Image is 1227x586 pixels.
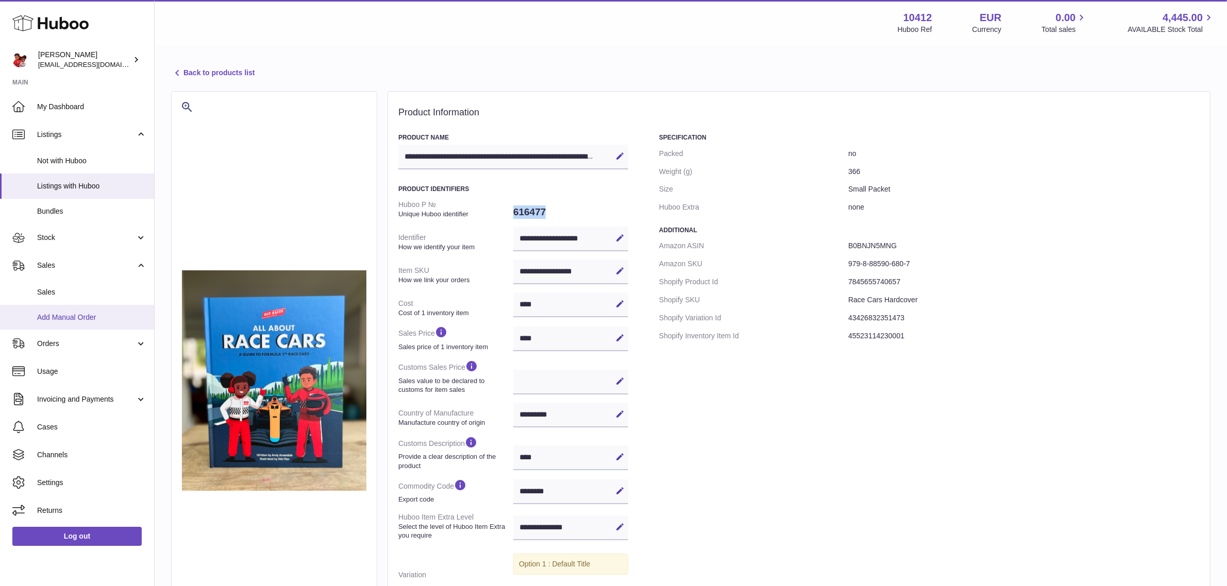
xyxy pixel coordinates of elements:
[37,506,146,515] span: Returns
[38,60,152,68] span: [EMAIL_ADDRESS][DOMAIN_NAME]
[659,180,848,198] dt: Size
[37,233,136,243] span: Stock
[398,404,513,431] dt: Country of Manufacture
[848,198,1200,216] dd: none
[398,275,511,285] strong: How we link your orders
[37,367,146,376] span: Usage
[398,432,513,474] dt: Customs Description
[659,237,848,255] dt: Amazon ASIN
[972,25,1002,35] div: Currency
[659,163,848,181] dt: Weight (g)
[398,376,511,394] strong: Sales value to be declared to customs for item sales
[1041,11,1087,35] a: 0.00 Total sales
[171,67,255,79] a: Back to products list
[659,198,848,216] dt: Huboo Extra
[848,145,1200,163] dd: no
[898,25,932,35] div: Huboo Ref
[37,313,146,322] span: Add Manual Order
[398,107,1200,118] h2: Product Information
[398,418,511,427] strong: Manufacture country of origin
[398,522,511,540] strong: Select the level of Huboo Item Extra you require
[513,201,628,223] dd: 616477
[398,321,513,355] dt: Sales Price
[37,287,146,297] span: Sales
[848,327,1200,345] dd: 45523114230001
[398,342,511,352] strong: Sales price of 1 inventory item
[398,185,628,193] h3: Product Identifiers
[398,133,628,142] h3: Product Name
[398,355,513,398] dt: Customs Sales Price
[37,130,136,140] span: Listings
[37,450,146,460] span: Channels
[398,495,511,504] strong: Export code
[1128,25,1215,35] span: AVAILABLE Stock Total
[12,52,28,67] img: internalAdmin-10412@internal.huboo.com
[903,11,932,25] strong: 10412
[848,163,1200,181] dd: 366
[848,309,1200,327] dd: 43426832351473
[37,394,136,404] span: Invoicing and Payments
[848,273,1200,291] dd: 7845655740657
[398,508,513,544] dt: Huboo Item Extra Level
[37,102,146,112] span: My Dashboard
[37,206,146,216] span: Bundles
[37,181,146,191] span: Listings with Huboo
[848,291,1200,309] dd: Race Cars Hardcover
[398,210,511,219] strong: Unique Huboo identifier
[37,478,146,488] span: Settings
[659,273,848,291] dt: Shopify Product Id
[659,133,1200,142] h3: Specification
[659,327,848,345] dt: Shopify Inventory Item Id
[659,255,848,273] dt: Amazon SKU
[398,229,513,255] dt: Identifier
[848,180,1200,198] dd: Small Packet
[659,309,848,327] dt: Shopify Variation Id
[513,554,628,575] div: Option 1 : Default Title
[1056,11,1076,25] span: 0.00
[398,566,513,584] dt: Variation
[1041,25,1087,35] span: Total sales
[398,196,513,222] dt: Huboo P №
[398,262,513,288] dt: Item SKU
[37,422,146,432] span: Cases
[37,261,136,270] span: Sales
[1128,11,1215,35] a: 4,445.00 AVAILABLE Stock Total
[659,145,848,163] dt: Packed
[398,452,511,470] strong: Provide a clear description of the product
[37,339,136,349] span: Orders
[1163,11,1203,25] span: 4,445.00
[398,243,511,252] strong: How we identify your item
[848,237,1200,255] dd: B0BNJN5MNG
[398,295,513,321] dt: Cost
[182,270,366,491] img: IMG_6322.png
[38,50,131,70] div: [PERSON_NAME]
[398,474,513,508] dt: Commodity Code
[37,156,146,166] span: Not with Huboo
[659,226,1200,234] h3: Additional
[848,255,1200,273] dd: 979-8-88590-680-7
[398,308,511,318] strong: Cost of 1 inventory item
[659,291,848,309] dt: Shopify SKU
[12,527,142,545] a: Log out
[980,11,1001,25] strong: EUR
